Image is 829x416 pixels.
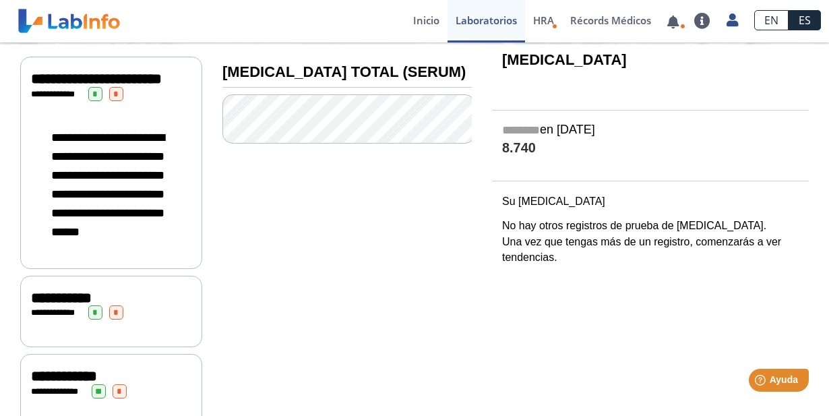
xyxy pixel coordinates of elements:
h4: 8.740 [502,140,799,157]
b: [MEDICAL_DATA] [502,51,627,68]
h5: en [DATE] [502,123,799,138]
a: EN [754,10,789,30]
span: HRA [533,13,554,27]
p: No hay otros registros de prueba de [MEDICAL_DATA]. Una vez que tengas más de un registro, comenz... [502,218,799,266]
b: [MEDICAL_DATA] TOTAL (SERUM) [222,63,466,80]
iframe: Help widget launcher [709,363,814,401]
p: Su [MEDICAL_DATA] [502,194,799,210]
a: ES [789,10,821,30]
